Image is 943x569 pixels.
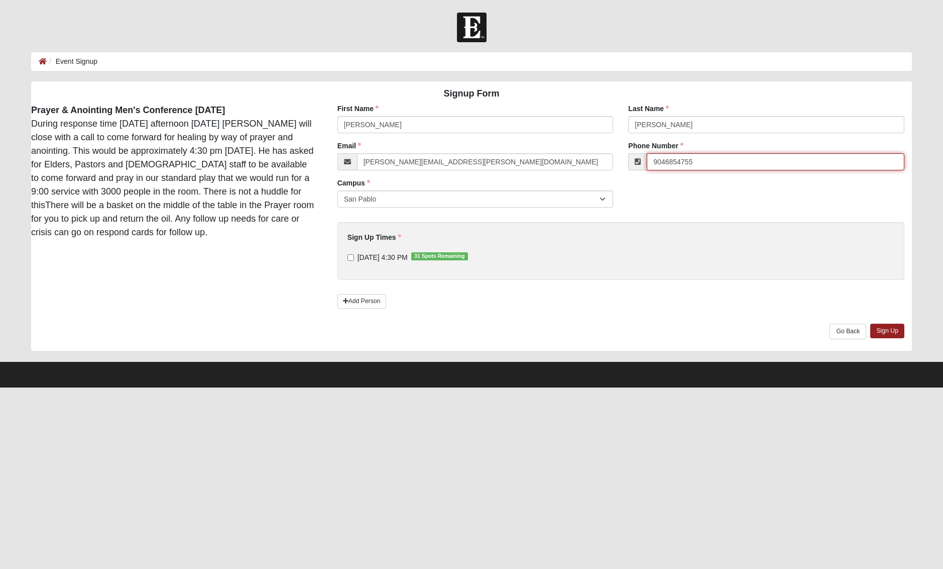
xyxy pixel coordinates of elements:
[337,104,379,114] label: First Name
[337,294,386,309] a: Add Person
[31,105,225,115] strong: Prayer & Anointing Men's Conference [DATE]
[31,88,912,100] h4: Signup Form
[337,178,370,188] label: Campus
[457,13,487,42] img: Church of Eleven22 Logo
[870,324,904,338] a: Sign Up
[24,104,322,239] div: During response time [DATE] afternoon [DATE] [PERSON_NAME] will close with a call to come forward...
[830,324,866,339] a: Go Back
[347,232,401,242] label: Sign Up Times
[358,253,408,261] span: [DATE] 4:30 PM
[347,254,354,261] input: [DATE] 4:30 PM31 Spots Remaining
[628,104,669,114] label: Last Name
[628,141,683,151] label: Phone Number
[47,56,97,67] li: Event Signup
[411,252,468,260] span: 31 Spots Remaining
[337,141,361,151] label: Email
